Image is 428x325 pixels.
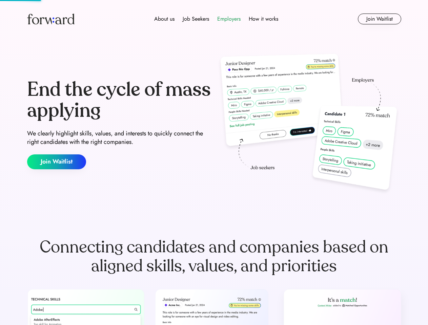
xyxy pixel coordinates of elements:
[27,79,211,121] div: End the cycle of mass applying
[217,15,241,23] div: Employers
[27,154,86,169] button: Join Waitlist
[27,14,75,24] img: Forward logo
[217,51,401,197] img: hero-image.png
[249,15,278,23] div: How it works
[154,15,175,23] div: About us
[27,238,401,276] div: Connecting candidates and companies based on aligned skills, values, and priorities
[27,129,211,146] div: We clearly highlight skills, values, and interests to quickly connect the right candidates with t...
[358,14,401,24] button: Join Waitlist
[183,15,209,23] div: Job Seekers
